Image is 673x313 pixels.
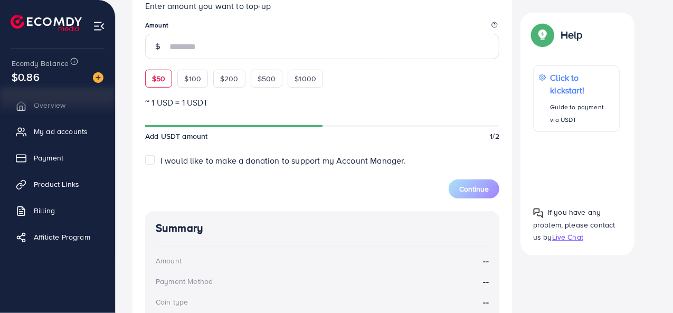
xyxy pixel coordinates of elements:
[34,100,65,110] span: Overview
[490,131,499,141] span: 1/2
[8,226,107,248] a: Affiliate Program
[34,232,90,242] span: Affiliate Program
[8,174,107,195] a: Product Links
[145,21,499,34] legend: Amount
[484,296,489,308] strong: --
[34,153,63,163] span: Payment
[34,205,55,216] span: Billing
[145,96,499,109] p: ~ 1 USD = 1 USDT
[449,179,499,198] button: Continue
[484,276,489,288] strong: --
[484,255,489,267] strong: --
[93,72,103,83] img: image
[533,25,552,44] img: Popup guide
[156,276,213,287] div: Payment Method
[551,71,614,97] p: Click to kickstart!
[12,69,40,84] span: $0.86
[184,73,201,84] span: $100
[156,297,188,307] div: Coin type
[8,147,107,168] a: Payment
[12,58,69,69] span: Ecomdy Balance
[8,200,107,221] a: Billing
[258,73,276,84] span: $500
[152,73,165,84] span: $50
[220,73,239,84] span: $200
[459,184,489,194] span: Continue
[156,255,182,266] div: Amount
[533,207,615,242] span: If you have any problem, please contact us by
[145,131,207,141] span: Add USDT amount
[628,265,665,305] iframe: Chat
[551,101,614,126] p: Guide to payment via USDT
[552,232,583,242] span: Live Chat
[34,179,79,189] span: Product Links
[34,126,88,137] span: My ad accounts
[533,207,544,218] img: Popup guide
[93,20,105,32] img: menu
[8,94,107,116] a: Overview
[561,29,583,41] p: Help
[295,73,316,84] span: $1000
[160,155,406,166] span: I would like to make a donation to support my Account Manager.
[156,222,489,235] h4: Summary
[11,15,82,31] img: logo
[8,121,107,142] a: My ad accounts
